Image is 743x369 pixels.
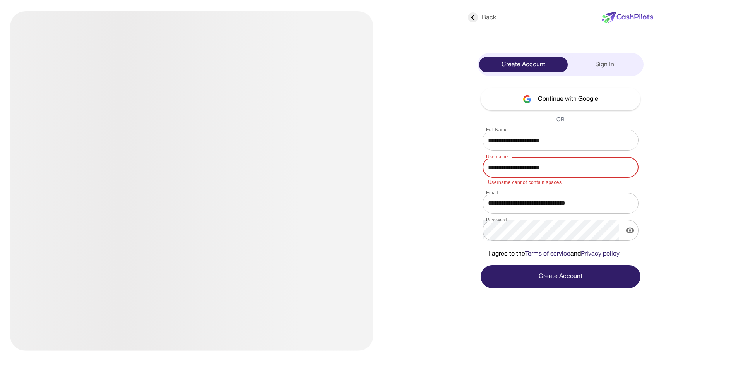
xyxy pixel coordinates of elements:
[481,88,640,110] button: Continue with Google
[553,116,568,124] span: OR
[488,179,633,187] p: Username cannot contain spaces
[479,57,568,72] div: Create Account
[481,265,640,288] button: Create Account
[523,95,532,103] img: google-logo.svg
[581,251,620,257] a: Privacy policy
[525,251,570,257] a: Terms of service
[486,216,507,223] label: Password
[568,57,642,72] div: Sign In
[481,251,486,256] input: I agree to theTerms of serviceandPrivacy policy
[468,13,496,22] div: Back
[486,126,508,133] label: Full Name
[486,153,508,160] label: Username
[622,223,638,238] button: display the password
[602,12,653,24] img: new-logo.svg
[489,249,620,259] span: I agree to the and
[486,189,498,196] label: Email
